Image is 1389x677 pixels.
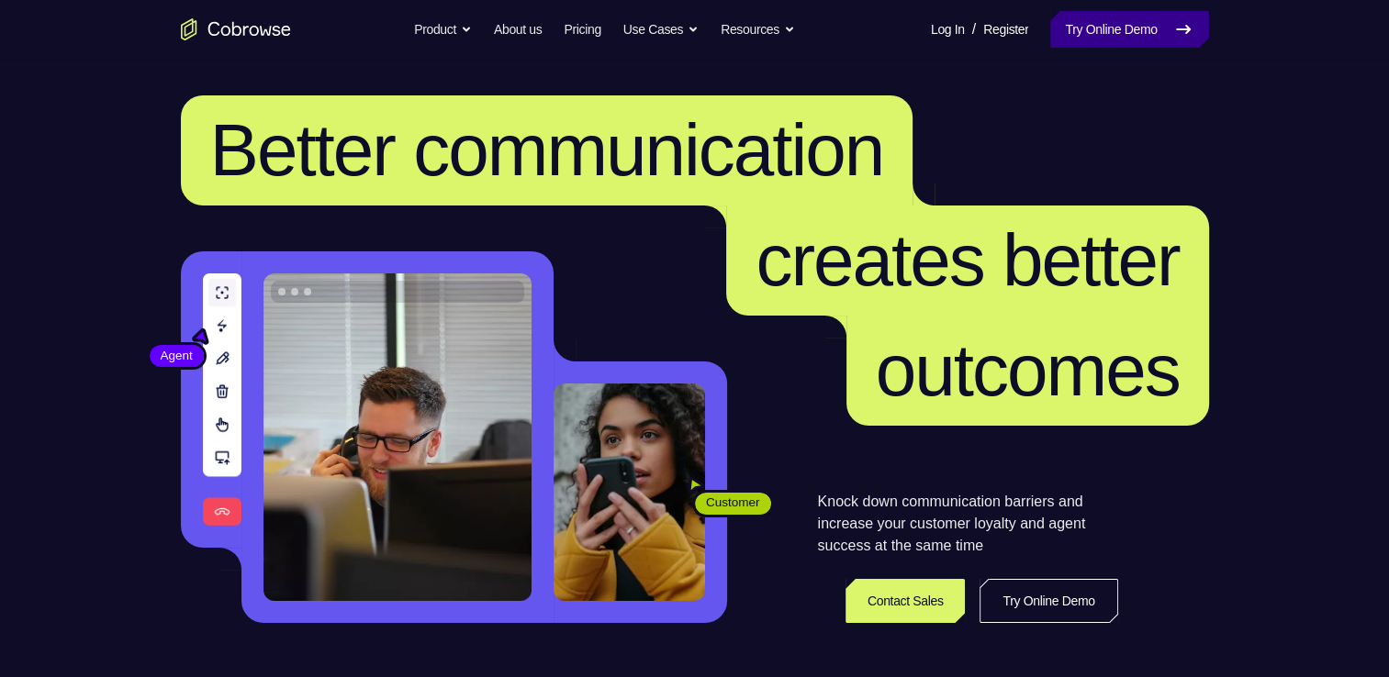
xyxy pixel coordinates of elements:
[818,491,1118,557] p: Knock down communication barriers and increase your customer loyalty and agent success at the sam...
[181,18,291,40] a: Go to the home page
[623,11,699,48] button: Use Cases
[263,273,532,601] img: A customer support agent talking on the phone
[983,11,1028,48] a: Register
[1050,11,1208,48] a: Try Online Demo
[972,18,976,40] span: /
[554,383,705,601] img: A customer holding their phone
[414,11,472,48] button: Product
[756,219,1179,301] span: creates better
[876,329,1180,411] span: outcomes
[846,579,966,623] a: Contact Sales
[931,11,965,48] a: Log In
[564,11,600,48] a: Pricing
[494,11,542,48] a: About us
[721,11,795,48] button: Resources
[980,579,1117,623] a: Try Online Demo
[210,109,884,191] span: Better communication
